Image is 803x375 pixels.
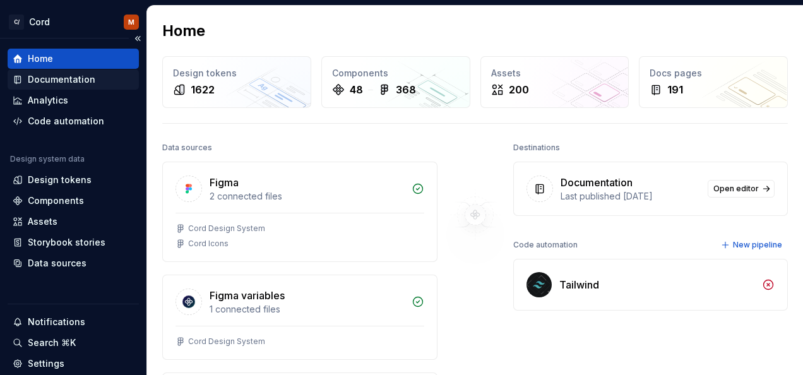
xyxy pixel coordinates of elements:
[513,139,560,157] div: Destinations
[28,316,85,328] div: Notifications
[28,194,84,207] div: Components
[639,56,788,108] a: Docs pages191
[321,56,470,108] a: Components48368
[650,67,777,80] div: Docs pages
[733,240,782,250] span: New pipeline
[480,56,629,108] a: Assets200
[8,111,139,131] a: Code automation
[210,190,404,203] div: 2 connected files
[28,336,76,349] div: Search ⌘K
[173,67,300,80] div: Design tokens
[559,277,599,292] div: Tailwind
[28,174,92,186] div: Design tokens
[8,211,139,232] a: Assets
[29,16,50,28] div: Cord
[162,275,437,360] a: Figma variables1 connected filesCord Design System
[561,175,633,190] div: Documentation
[28,215,57,228] div: Assets
[28,257,86,270] div: Data sources
[188,223,265,234] div: Cord Design System
[8,232,139,253] a: Storybook stories
[28,357,64,370] div: Settings
[188,336,265,347] div: Cord Design System
[396,82,416,97] div: 368
[8,354,139,374] a: Settings
[8,312,139,332] button: Notifications
[210,303,404,316] div: 1 connected files
[8,49,139,69] a: Home
[210,288,285,303] div: Figma variables
[8,333,139,353] button: Search ⌘K
[3,8,144,35] button: C/CordM
[667,82,683,97] div: 191
[162,56,311,108] a: Design tokens1622
[717,236,788,254] button: New pipeline
[8,191,139,211] a: Components
[332,67,460,80] div: Components
[713,184,759,194] span: Open editor
[9,15,24,30] div: C/
[8,253,139,273] a: Data sources
[8,90,139,110] a: Analytics
[28,73,95,86] div: Documentation
[350,82,363,97] div: 48
[8,69,139,90] a: Documentation
[162,162,437,262] a: Figma2 connected filesCord Design SystemCord Icons
[191,82,215,97] div: 1622
[28,52,53,65] div: Home
[129,30,146,47] button: Collapse sidebar
[210,175,239,190] div: Figma
[8,170,139,190] a: Design tokens
[28,94,68,107] div: Analytics
[10,154,85,164] div: Design system data
[188,239,229,249] div: Cord Icons
[491,67,619,80] div: Assets
[513,236,578,254] div: Code automation
[28,236,105,249] div: Storybook stories
[708,180,775,198] a: Open editor
[162,139,212,157] div: Data sources
[128,17,134,27] div: M
[561,190,701,203] div: Last published [DATE]
[28,115,104,128] div: Code automation
[509,82,529,97] div: 200
[162,21,205,41] h2: Home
